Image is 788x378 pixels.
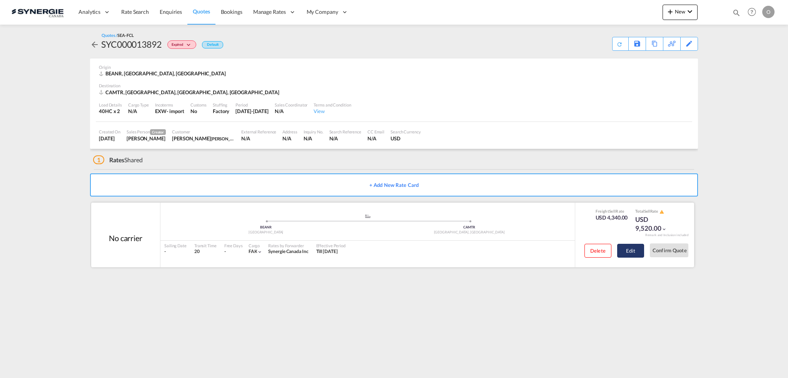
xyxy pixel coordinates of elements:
[109,233,142,243] div: No carrier
[127,135,166,142] div: Pablo Gomez Saldarriaga
[109,156,125,163] span: Rates
[666,7,675,16] md-icon: icon-plus 400-fg
[241,129,276,135] div: External Reference
[275,102,307,108] div: Sales Coordinator
[732,8,741,17] md-icon: icon-magnify
[617,244,644,258] button: Edit
[732,8,741,20] div: icon-magnify
[367,129,384,135] div: CC Email
[194,243,217,248] div: Transit Time
[762,6,775,18] div: O
[224,248,226,255] div: -
[202,41,223,48] div: Default
[99,129,120,135] div: Created On
[391,135,421,142] div: USD
[268,248,308,254] span: Synergie Canada Inc
[745,5,762,19] div: Help
[213,102,229,108] div: Stuffing
[329,129,361,135] div: Search Reference
[249,243,263,248] div: Cargo
[304,135,323,142] div: N/A
[155,102,184,108] div: Incoterms
[596,214,628,221] div: USD 4,340.00
[160,8,182,15] span: Enquiries
[90,38,101,50] div: icon-arrow-left
[235,102,269,108] div: Period
[253,8,286,16] span: Manage Rates
[659,210,664,214] md-icon: icon-alert
[268,248,308,255] div: Synergie Canada Inc
[367,135,384,142] div: N/A
[307,8,338,16] span: My Company
[164,225,368,230] div: BEANR
[275,108,307,115] div: N/A
[101,38,162,50] div: SYC000013892
[314,108,351,115] div: View
[90,173,698,196] button: + Add New Rate Card
[616,37,624,47] div: Quote PDF is not available at this time
[128,108,149,115] div: N/A
[121,8,149,15] span: Rate Search
[685,7,695,16] md-icon: icon-chevron-down
[314,102,351,108] div: Terms and Condition
[635,208,674,215] div: Total Rate
[616,41,623,47] md-icon: icon-refresh
[12,3,63,21] img: 1f56c880d42311ef80fc7dca854c8e59.png
[164,243,187,248] div: Sailing Date
[90,40,99,49] md-icon: icon-arrow-left
[93,155,104,164] span: 1
[268,243,308,248] div: Rates by Forwarder
[368,225,571,230] div: CAMTR
[650,243,688,257] button: Confirm Quote
[102,32,134,38] div: Quotes /SEA-FCL
[391,129,421,135] div: Search Currency
[99,70,228,77] div: BEANR, Antwerp, Europe
[99,102,122,108] div: Load Details
[363,214,372,218] md-icon: assets/icons/custom/ship-fill.svg
[105,70,226,77] span: BEANR, [GEOGRAPHIC_DATA], [GEOGRAPHIC_DATA]
[329,135,361,142] div: N/A
[78,8,100,16] span: Analytics
[194,248,217,255] div: 20
[128,102,149,108] div: Cargo Type
[224,243,243,248] div: Free Days
[93,156,143,164] div: Shared
[167,40,196,49] div: Change Status Here
[609,209,616,213] span: Sell
[99,64,689,70] div: Origin
[190,102,207,108] div: Customs
[99,89,281,96] div: CAMTR, Montreal, QC, Americas
[193,8,210,15] span: Quotes
[117,33,134,38] span: SEA-FCL
[164,248,187,255] div: -
[185,43,194,47] md-icon: icon-chevron-down
[663,5,698,20] button: icon-plus 400-fgNewicon-chevron-down
[241,135,276,142] div: N/A
[249,248,257,254] span: FAK
[150,129,166,135] span: Creator
[172,42,185,50] span: Expired
[282,135,297,142] div: N/A
[304,129,323,135] div: Inquiry No.
[162,38,198,50] div: Change Status Here
[316,248,338,255] div: Till 06 Sep 2025
[235,108,269,115] div: 8 Aug 2025
[666,8,695,15] span: New
[629,37,646,50] div: Save As Template
[164,230,368,235] div: [GEOGRAPHIC_DATA]
[155,108,167,115] div: EXW
[635,215,674,233] div: USD 9,520.00
[584,244,611,258] button: Delete
[167,108,184,115] div: - import
[127,129,166,135] div: Sales Person
[190,108,207,115] div: No
[99,108,122,115] div: 40HC x 2
[99,83,689,88] div: Destination
[639,233,694,237] div: Remark and Inclusion included
[172,129,235,135] div: Customer
[368,230,571,235] div: [GEOGRAPHIC_DATA], [GEOGRAPHIC_DATA]
[257,249,262,255] md-icon: icon-chevron-down
[172,135,235,142] div: Kayla Forget
[99,135,120,142] div: 7 Aug 2025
